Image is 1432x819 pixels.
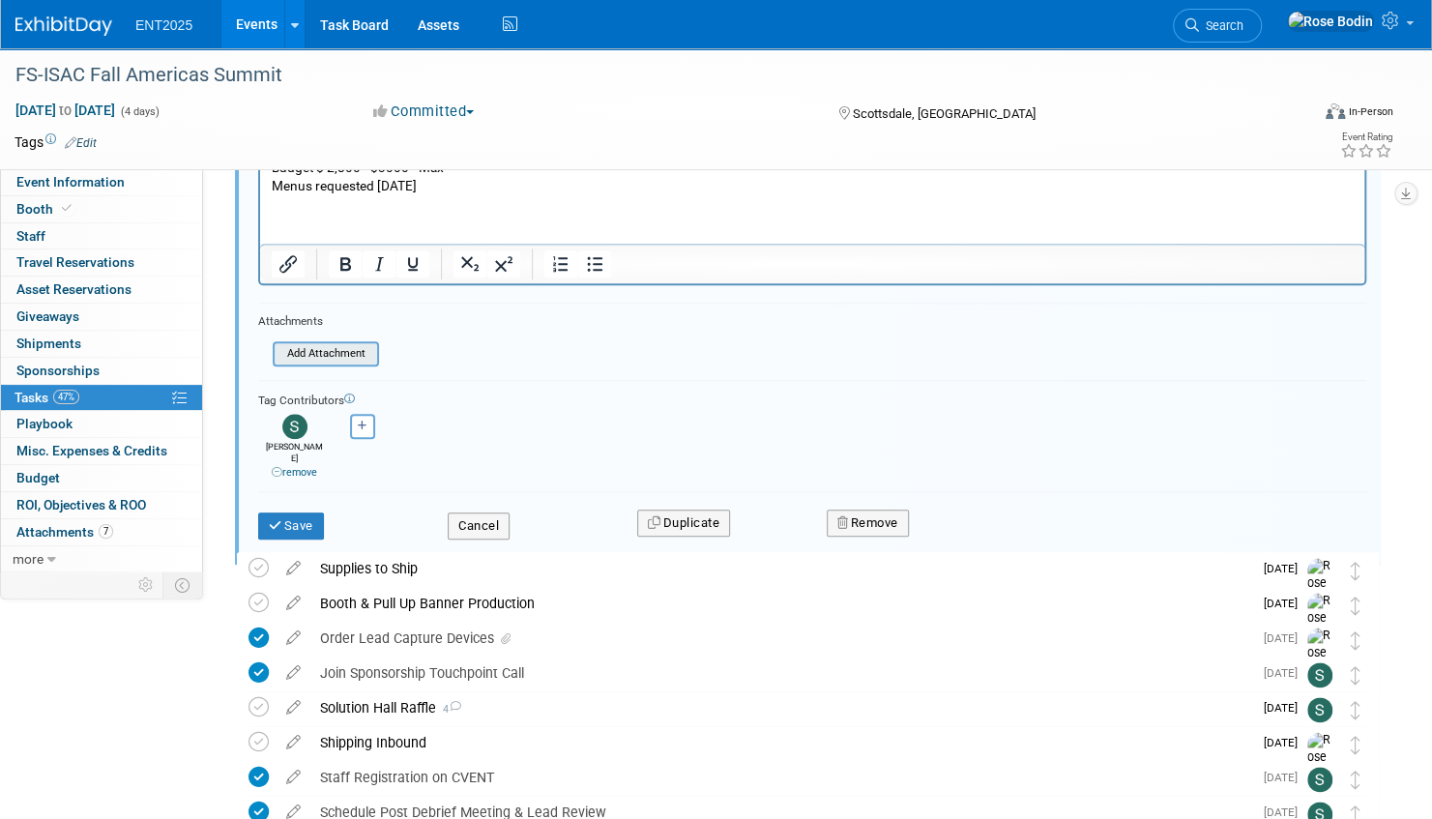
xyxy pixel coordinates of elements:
span: Tasks [15,390,79,405]
span: Giveaways [16,308,79,324]
span: (4 days) [119,105,160,118]
a: edit [277,734,310,751]
a: Shipments [1,331,202,357]
span: more [13,551,44,567]
button: Cancel [448,512,510,540]
span: 7 [99,524,113,539]
img: Stephanie Silva [1307,767,1332,792]
img: Rose Bodin [1307,732,1336,801]
span: [DATE] [1264,562,1307,575]
div: Order Lead Capture Devices [310,622,1252,655]
span: Travel Reservations [16,254,134,270]
span: [DATE] [1264,631,1307,645]
span: Asset Reservations [16,281,132,297]
i: Move task [1351,597,1360,615]
button: Save [258,512,324,540]
span: ROI, Objectives & ROO [16,497,146,512]
button: Underline [396,250,429,278]
span: Scottsdale, [GEOGRAPHIC_DATA] [852,106,1035,121]
span: ENT2025 [135,17,192,33]
a: Budget [1,465,202,491]
a: Event Information [1,169,202,195]
div: FS-ISAC Fall Americas Summit [9,58,1276,93]
div: [PERSON_NAME] [263,439,326,481]
i: Move task [1351,736,1360,754]
button: Superscript [487,250,520,278]
button: Committed [366,102,482,122]
a: Staff [1,223,202,249]
a: Edit [65,136,97,150]
a: Tasks47% [1,385,202,411]
span: Staff [16,228,45,244]
button: Italic [363,250,395,278]
a: more [1,546,202,572]
i: Move task [1351,562,1360,580]
a: edit [277,699,310,717]
div: Staff Registration on CVENT [310,761,1252,794]
span: [DATE] [1264,701,1307,715]
button: Insert/edit link [272,250,305,278]
a: Giveaways [1,304,202,330]
a: Sponsorships [1,358,202,384]
span: [DATE] [1264,666,1307,680]
div: Event Format [1187,101,1393,130]
span: [DATE] [1264,771,1307,784]
button: Bold [329,250,362,278]
span: Attachments [16,524,113,540]
div: Join Sponsorship Touchpoint Call [310,657,1252,689]
body: Rich Text Area. Press ALT-0 for help. [11,8,1095,321]
span: Budget [16,470,60,485]
a: Misc. Expenses & Credits [1,438,202,464]
a: edit [277,595,310,612]
img: Stephanie Silva [1307,697,1332,722]
span: [DATE] [DATE] [15,102,116,119]
button: Bullet list [578,250,611,278]
a: Search [1173,9,1262,43]
span: 47% [53,390,79,404]
span: 4 [436,703,461,716]
span: Misc. Expenses & Credits [16,443,167,458]
img: Stephanie Silva [282,414,307,439]
td: Personalize Event Tab Strip [130,572,163,598]
a: Attachments7 [1,519,202,545]
button: Duplicate [637,510,730,537]
span: Search [1199,18,1243,33]
i: Move task [1351,771,1360,789]
button: Numbered list [544,250,577,278]
div: Attachments [258,313,379,330]
div: In-Person [1348,104,1393,119]
td: Toggle Event Tabs [163,572,203,598]
div: Solution Hall Raffle [310,691,1252,724]
div: Event Rating [1340,132,1392,142]
span: Playbook [16,416,73,431]
img: Rose Bodin [1307,558,1336,627]
span: Sponsorships [16,363,100,378]
img: Rose Bodin [1307,593,1336,661]
span: to [56,102,74,118]
button: Remove [827,510,909,537]
p: Bronze Sponsors - [DATE] - Last day to order food for the Booth Crawl [DATE] Reception Booth Craw... [12,8,1094,321]
a: Booth [1,196,202,222]
span: [DATE] [1264,597,1307,610]
div: Shipping Inbound [310,726,1252,759]
a: remove [272,466,317,479]
span: Booth [16,201,75,217]
i: Move task [1351,666,1360,685]
a: ROI, Objectives & ROO [1,492,202,518]
img: Format-Inperson.png [1326,103,1345,119]
div: Supplies to Ship [310,552,1252,585]
i: Move task [1351,701,1360,719]
span: [DATE] [1264,805,1307,819]
div: Booth & Pull Up Banner Production [310,587,1252,620]
span: [DATE] [1264,736,1307,749]
a: edit [277,629,310,647]
span: Shipments [16,336,81,351]
button: Subscript [453,250,486,278]
span: Event Information [16,174,125,190]
td: Tags [15,132,97,152]
img: Rose Bodin [1287,11,1374,32]
a: edit [277,664,310,682]
a: edit [277,769,310,786]
a: Asset Reservations [1,277,202,303]
img: Stephanie Silva [1307,662,1332,687]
